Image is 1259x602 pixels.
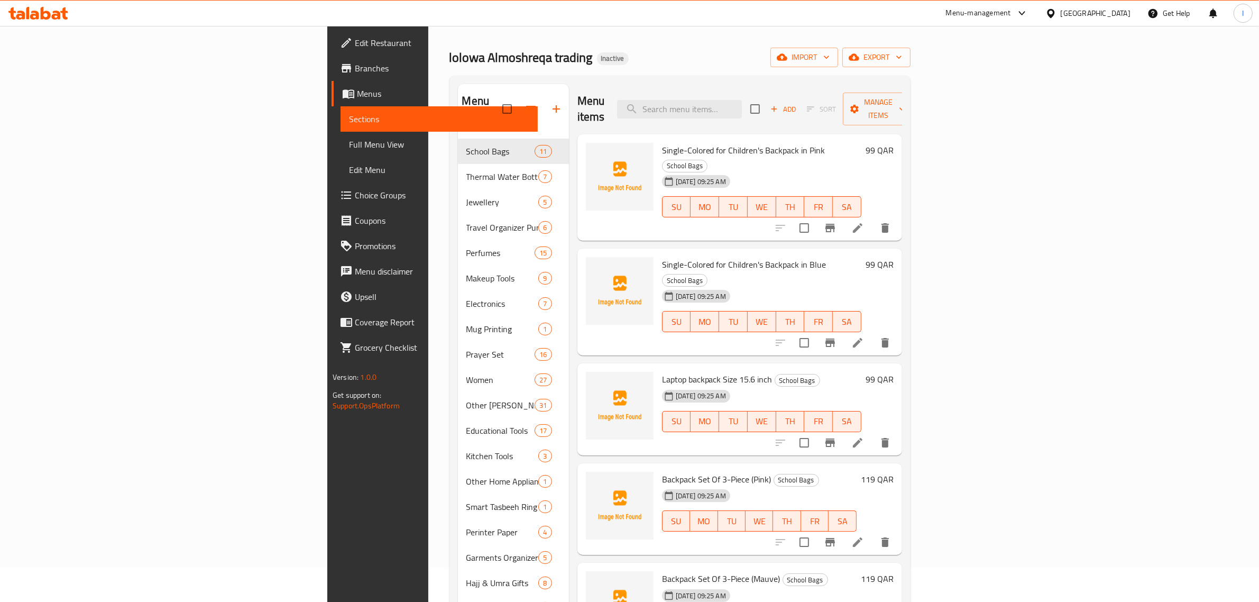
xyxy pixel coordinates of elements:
button: SA [833,311,861,332]
a: Grocery Checklist [332,335,538,360]
span: Other Home Appliances [466,475,539,488]
div: School Bags11 [458,139,569,164]
span: [DATE] 09:25 AM [672,291,730,302]
span: Menus [357,87,529,100]
span: TU [723,199,743,215]
span: School Bags [466,145,535,158]
span: Coupons [355,214,529,227]
span: TH [780,199,801,215]
img: Single-Colored for Children's Backpack in Pink [586,143,654,211]
div: Makeup Tools [466,272,539,285]
button: TH [776,411,805,432]
span: TU [722,514,741,529]
span: Garments Organizer [466,551,539,564]
button: FR [804,196,833,217]
button: WE [748,196,776,217]
span: Promotions [355,240,529,252]
span: Edit Menu [349,163,529,176]
button: FR [804,411,833,432]
span: Kitchen Tools [466,450,539,462]
h6: 99 QAR [866,143,894,158]
span: Jewellery [466,196,539,208]
div: Travel Organizer Punch [466,221,539,234]
button: SA [833,411,861,432]
span: 3 [539,451,551,461]
span: 15 [535,248,551,258]
div: Smart Tasbeeh Ring1 [458,494,569,519]
div: items [538,450,552,462]
span: Smart Tasbeeh Ring [466,500,539,513]
button: TH [776,311,805,332]
span: 16 [535,350,551,360]
div: Jewellery5 [458,189,569,215]
span: Inactive [597,54,629,63]
button: SU [662,311,691,332]
span: TH [777,514,796,529]
span: Educational Tools [466,424,535,437]
span: Choice Groups [355,189,529,202]
span: School Bags [663,160,707,172]
div: Women27 [458,367,569,393]
a: Menu disclaimer [332,259,538,284]
span: TH [780,414,801,429]
span: 8 [539,578,551,588]
span: [DATE] 09:25 AM [672,391,730,401]
a: Promotions [332,233,538,259]
span: 27 [535,375,551,385]
button: SA [833,196,861,217]
div: Educational Tools17 [458,418,569,443]
span: 31 [535,400,551,411]
span: MO [695,314,715,330]
div: Prayer Set16 [458,342,569,367]
span: TU [723,414,743,429]
span: Hajj & Umra Gifts [466,577,539,589]
div: items [538,221,552,234]
div: Kitchen Tools3 [458,443,569,469]
span: Backpack Set Of 3-Piece (Mauve) [662,571,780,587]
span: SA [837,199,857,215]
span: TU [723,314,743,330]
div: Garments Organizer5 [458,545,569,570]
button: WE [746,510,773,532]
a: Full Menu View [341,132,538,157]
span: WE [750,514,769,529]
span: WE [752,414,772,429]
img: Backpack Set Of 3-Piece (Pink) [586,472,654,540]
span: 7 [539,299,551,309]
span: MO [694,514,713,529]
div: items [535,424,552,437]
span: Perinter Paper [466,526,539,539]
span: [DATE] 09:25 AM [672,491,730,501]
span: Single-Colored for Children's Backpack in Pink [662,142,825,158]
a: Edit menu item [851,336,864,349]
span: import [779,51,830,64]
div: School Bags [662,274,707,287]
span: Add [769,103,797,115]
span: lolowa Almoshreqa trading [449,45,593,69]
button: MO [691,411,719,432]
span: 11 [535,147,551,157]
span: Coverage Report [355,316,529,329]
a: Coupons [332,208,538,233]
span: Select to update [793,332,815,354]
button: SU [662,411,691,432]
div: School Bags [774,474,819,487]
span: FR [808,414,829,429]
div: Mug Printing [466,323,539,335]
a: Support.OpsPlatform [333,399,400,413]
span: 5 [539,553,551,563]
button: delete [872,330,898,355]
button: SU [662,196,691,217]
a: Choice Groups [332,183,538,208]
button: export [842,48,911,67]
h6: 119 QAR [861,571,894,586]
span: Laptop backpack Size 15.6 inch [662,371,773,387]
button: delete [872,215,898,241]
span: WE [752,314,772,330]
div: Perinter Paper4 [458,519,569,545]
span: School Bags [783,574,828,586]
span: Electronics [466,297,539,310]
a: Coverage Report [332,309,538,335]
